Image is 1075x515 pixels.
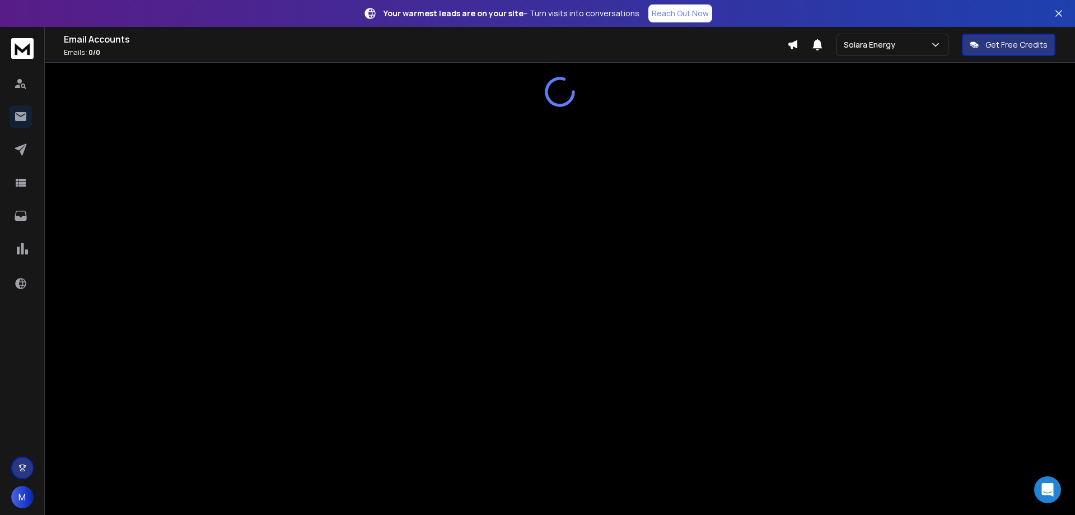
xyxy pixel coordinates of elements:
[844,39,900,50] p: Solara Energy
[985,39,1048,50] p: Get Free Credits
[648,4,712,22] a: Reach Out Now
[962,34,1055,56] button: Get Free Credits
[11,486,34,508] button: M
[384,8,639,19] p: – Turn visits into conversations
[384,8,524,18] strong: Your warmest leads are on your site
[11,38,34,59] img: logo
[652,8,709,19] p: Reach Out Now
[88,48,100,57] span: 0 / 0
[64,48,787,57] p: Emails :
[64,33,787,46] h1: Email Accounts
[1034,476,1061,503] div: Open Intercom Messenger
